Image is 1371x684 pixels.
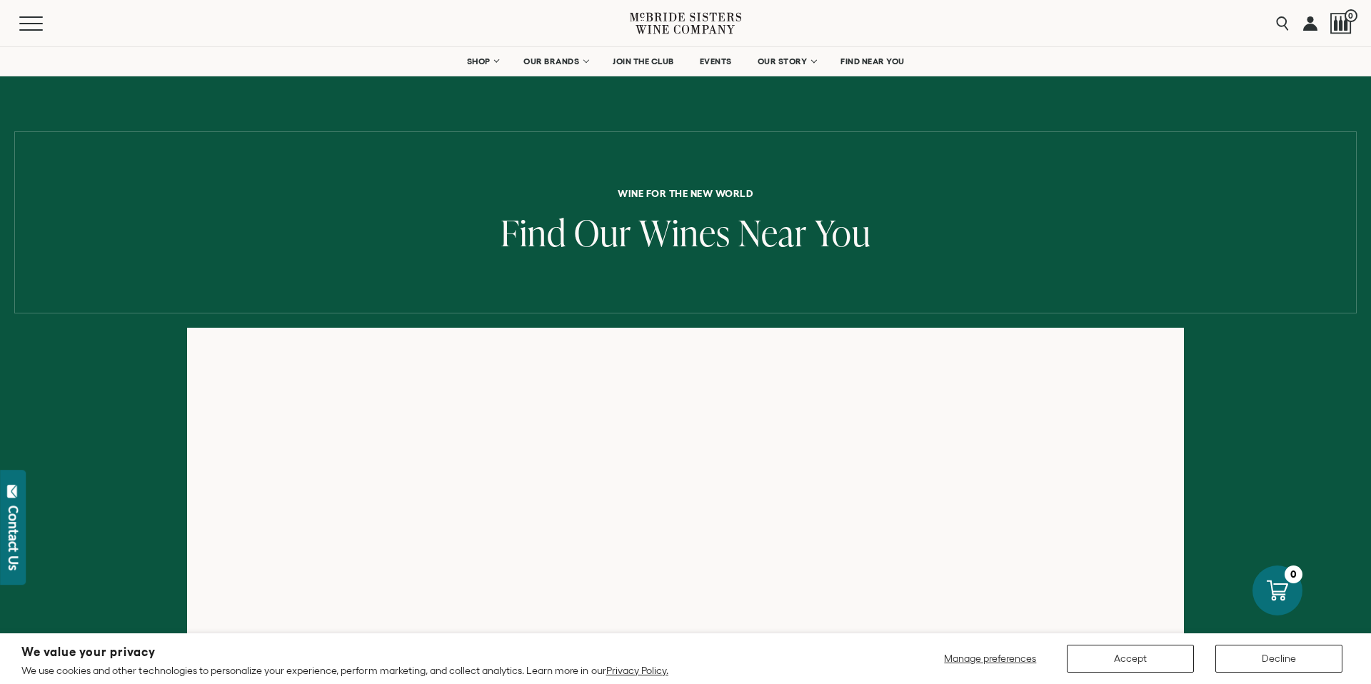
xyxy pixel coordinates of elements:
a: EVENTS [690,47,741,76]
span: Our [574,208,631,257]
a: JOIN THE CLUB [603,47,683,76]
button: Decline [1215,645,1342,673]
span: OUR STORY [758,56,808,66]
a: OUR BRANDS [514,47,596,76]
a: FIND NEAR YOU [831,47,914,76]
span: FIND NEAR YOU [840,56,905,66]
p: We use cookies and other technologies to personalize your experience, perform marketing, and coll... [21,664,668,677]
button: Mobile Menu Trigger [19,16,71,31]
a: OUR STORY [748,47,825,76]
span: Wines [639,208,730,257]
span: SHOP [466,56,491,66]
span: EVENTS [700,56,732,66]
a: SHOP [457,47,507,76]
span: Near [738,208,807,257]
span: Manage preferences [944,653,1036,664]
a: Privacy Policy. [606,665,668,676]
span: OUR BRANDS [523,56,579,66]
button: Manage preferences [935,645,1045,673]
button: Accept [1067,645,1194,673]
h2: We value your privacy [21,646,668,658]
div: 0 [1285,565,1302,583]
span: Find [501,208,566,257]
span: JOIN THE CLUB [613,56,674,66]
span: 0 [1345,9,1357,22]
span: You [815,208,871,257]
div: Contact Us [6,506,21,570]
